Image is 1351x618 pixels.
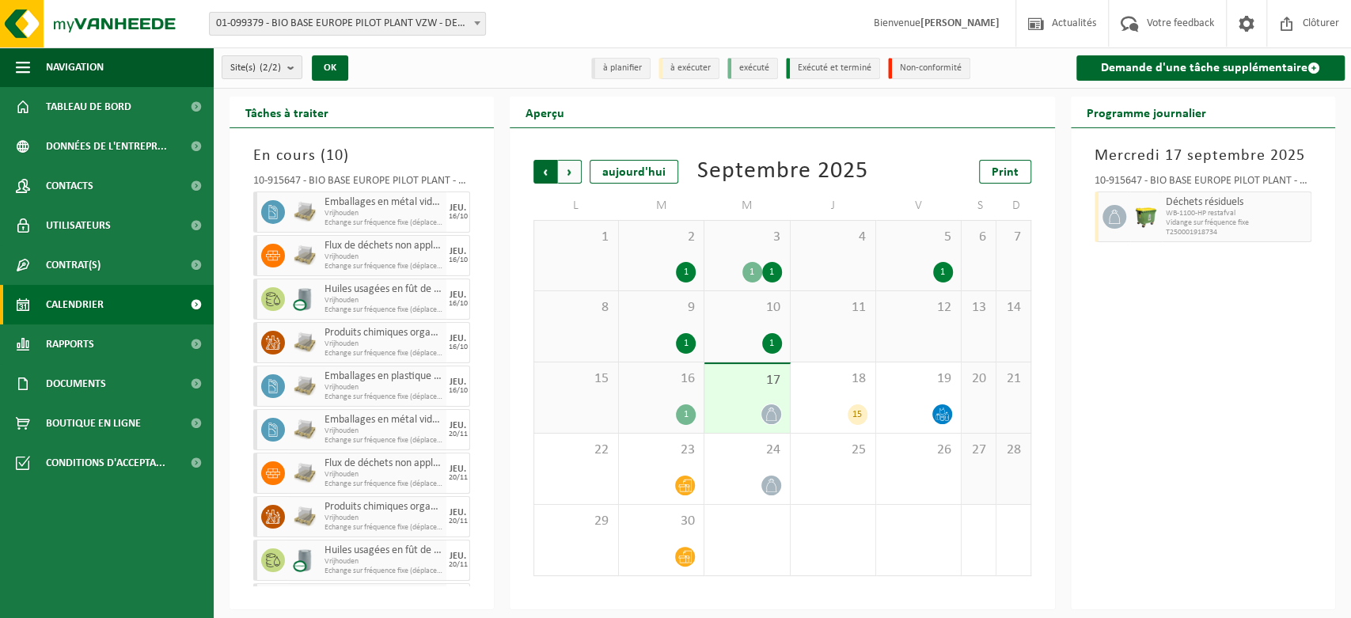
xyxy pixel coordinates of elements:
[449,343,468,351] div: 16/10
[253,176,470,191] div: 10-915647 - BIO BASE EUROPE PILOT PLANT - DESTELDONK
[742,262,762,282] div: 1
[533,191,619,220] td: L
[1095,176,1311,191] div: 10-915647 - BIO BASE EUROPE PILOT PLANT - DESTELDONK
[1004,299,1023,317] span: 14
[542,370,610,388] span: 15
[46,166,93,206] span: Contacts
[627,442,696,459] span: 23
[324,480,442,489] span: Echange sur fréquence fixe (déplacement exclu)
[627,370,696,388] span: 16
[324,567,442,576] span: Echange sur fréquence fixe (déplacement exclu)
[996,191,1031,220] td: D
[1166,196,1307,209] span: Déchets résiduels
[46,87,131,127] span: Tableau de bord
[1095,144,1311,168] h3: Mercredi 17 septembre 2025
[46,404,141,443] span: Boutique en ligne
[293,461,317,485] img: LP-PA-00000-WDN-11
[970,299,988,317] span: 13
[324,544,442,557] span: Huiles usagées en fût de 200 lt
[324,218,442,228] span: Echange sur fréquence fixe (déplacement exclu)
[762,262,782,282] div: 1
[324,370,442,383] span: Emballages en plastique vides souillés par des substances oxydants (comburant)
[449,256,468,264] div: 16/10
[970,370,988,388] span: 20
[876,191,962,220] td: V
[1134,205,1158,229] img: WB-1100-HPE-GN-50
[1076,55,1345,81] a: Demande d'une tâche supplémentaire
[324,470,442,480] span: Vrijhouden
[449,474,468,482] div: 20/11
[449,213,468,221] div: 16/10
[230,97,344,127] h2: Tâches à traiter
[962,191,996,220] td: S
[46,443,165,483] span: Conditions d'accepta...
[450,421,466,430] div: JEU.
[293,331,317,354] img: LP-PA-00000-WDN-11
[324,209,442,218] span: Vrijhouden
[324,557,442,567] span: Vrijhouden
[293,505,317,529] img: LP-PA-00000-WDN-11
[450,552,466,561] div: JEU.
[293,244,317,267] img: LP-PA-00000-WDN-11
[712,372,781,389] span: 17
[884,370,953,388] span: 19
[210,13,485,35] span: 01-099379 - BIO BASE EUROPE PILOT PLANT VZW - DESTELDONK
[324,523,442,533] span: Echange sur fréquence fixe (déplacement exclu)
[697,160,868,184] div: Septembre 2025
[46,47,104,87] span: Navigation
[326,148,343,164] span: 10
[704,191,790,220] td: M
[884,442,953,459] span: 26
[1166,218,1307,228] span: Vidange sur fréquence fixe
[324,339,442,349] span: Vrijhouden
[970,442,988,459] span: 27
[209,12,486,36] span: 01-099379 - BIO BASE EUROPE PILOT PLANT VZW - DESTELDONK
[324,327,442,339] span: Produits chimiques organiques, non dangereux en petit emballage
[920,17,1000,29] strong: [PERSON_NAME]
[712,299,781,317] span: 10
[619,191,704,220] td: M
[312,55,348,81] button: OK
[449,561,468,569] div: 20/11
[293,200,317,224] img: LP-PA-00000-WDN-11
[293,548,317,572] img: LP-LD-00200-CU
[888,58,970,79] li: Non-conformité
[712,229,781,246] span: 3
[727,58,778,79] li: exécuté
[324,305,442,315] span: Echange sur fréquence fixe (déplacement exclu)
[970,229,988,246] span: 6
[542,442,610,459] span: 22
[676,404,696,425] div: 1
[786,58,880,79] li: Exécuté et terminé
[324,296,442,305] span: Vrijhouden
[799,299,867,317] span: 11
[324,252,442,262] span: Vrijhouden
[627,229,696,246] span: 2
[324,262,442,271] span: Echange sur fréquence fixe (déplacement exclu)
[799,229,867,246] span: 4
[449,430,468,438] div: 20/11
[450,508,466,518] div: JEU.
[799,442,867,459] span: 25
[449,300,468,308] div: 16/10
[884,299,953,317] span: 12
[450,203,466,213] div: JEU.
[324,501,442,514] span: Produits chimiques organiques, non dangereux en petit emballage
[324,240,442,252] span: Flux de déchets non applicable
[324,392,442,402] span: Echange sur fréquence fixe (déplacement exclu)
[324,383,442,392] span: Vrijhouden
[884,229,953,246] span: 5
[230,56,281,80] span: Site(s)
[1071,97,1222,127] h2: Programme journalier
[979,160,1031,184] a: Print
[791,191,876,220] td: J
[590,160,678,184] div: aujourd'hui
[324,283,442,296] span: Huiles usagées en fût de 200 lt
[324,457,442,470] span: Flux de déchets non applicable
[293,418,317,442] img: LP-PA-00000-WDN-11
[542,299,610,317] span: 8
[1004,442,1023,459] span: 28
[533,160,557,184] span: Précédent
[627,513,696,530] span: 30
[449,518,468,525] div: 20/11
